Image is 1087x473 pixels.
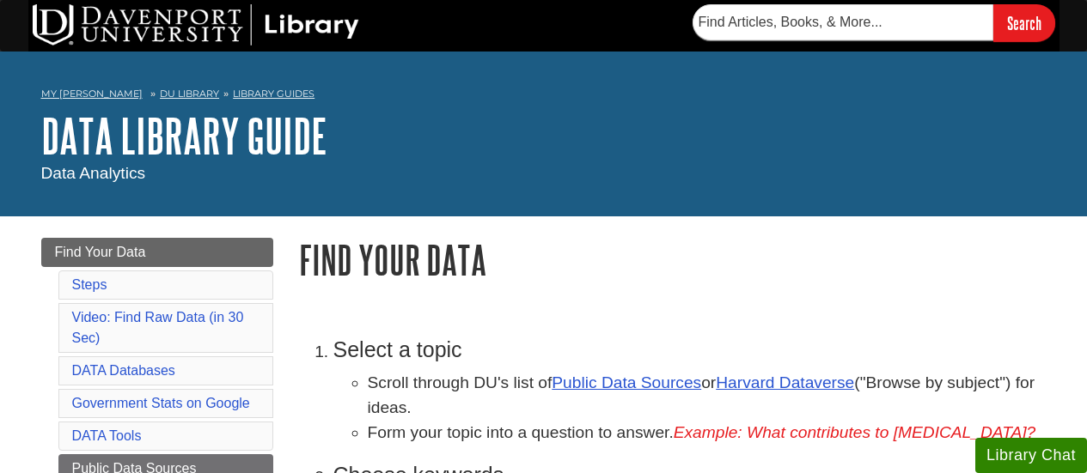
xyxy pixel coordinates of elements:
[693,4,1055,41] form: Searches DU Library's articles, books, and more
[41,109,327,162] a: DATA Library Guide
[299,238,1047,282] h1: Find Your Data
[368,371,1047,421] li: Scroll through DU's list of or ("Browse by subject") for ideas.
[333,337,1047,362] h3: Select a topic
[55,245,146,259] span: Find Your Data
[716,373,854,391] a: Harvard Dataverse
[41,238,273,267] a: Find Your Data
[368,421,1047,446] li: Form your topic into a question to answer.
[33,4,359,45] img: DU Library
[233,88,314,100] a: Library Guides
[72,396,250,410] a: Government Stats on Google
[72,363,175,378] a: DATA Databases
[41,164,146,182] span: Data Analytics
[552,373,701,391] a: Public Data Sources
[41,87,143,101] a: My [PERSON_NAME]
[160,88,219,100] a: DU Library
[975,438,1087,473] button: Library Chat
[993,4,1055,41] input: Search
[72,277,107,292] a: Steps
[674,423,1036,441] em: Example: What contributes to [MEDICAL_DATA]?
[72,428,142,443] a: DATA Tools
[41,82,1047,110] nav: breadcrumb
[72,310,244,345] a: Video: Find Raw Data (in 30 Sec)
[693,4,993,40] input: Find Articles, Books, & More...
